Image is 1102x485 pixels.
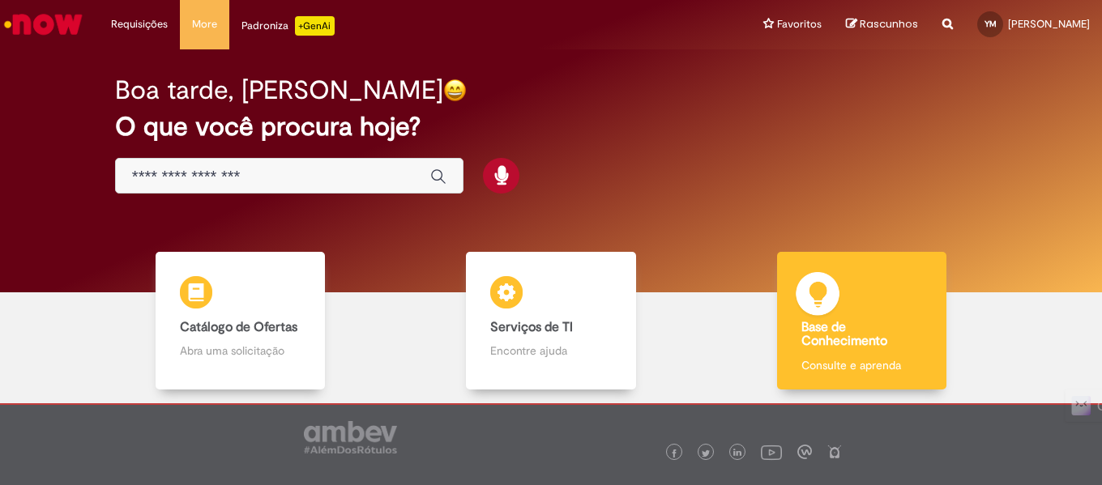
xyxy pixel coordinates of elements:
img: ServiceNow [2,8,85,40]
p: Encontre ajuda [490,342,612,359]
img: logo_footer_linkedin.png [733,449,741,458]
img: logo_footer_youtube.png [761,441,782,462]
a: Serviços de TI Encontre ajuda [395,252,706,389]
span: [PERSON_NAME] [1008,17,1090,31]
span: More [192,16,217,32]
b: Catálogo de Ofertas [180,319,297,335]
div: Padroniza [241,16,335,36]
span: Favoritos [777,16,822,32]
a: Rascunhos [846,17,918,32]
span: YM [985,19,997,29]
p: Consulte e aprenda [801,357,923,373]
img: logo_footer_ambev_rotulo_gray.png [304,421,397,453]
h2: Boa tarde, [PERSON_NAME] [115,76,443,104]
img: logo_footer_twitter.png [702,449,710,457]
p: +GenAi [295,16,335,36]
b: Base de Conhecimento [801,319,887,350]
img: logo_footer_naosei.png [827,445,842,459]
span: Requisições [111,16,168,32]
img: happy-face.png [443,79,467,102]
b: Serviços de TI [490,319,573,335]
p: Abra uma solicitação [180,342,301,359]
img: logo_footer_facebook.png [670,449,678,457]
img: logo_footer_workplace.png [797,445,812,459]
a: Catálogo de Ofertas Abra uma solicitação [85,252,395,389]
a: Base de Conhecimento Consulte e aprenda [707,252,1017,389]
h2: O que você procura hoje? [115,113,987,141]
span: Rascunhos [860,16,918,32]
